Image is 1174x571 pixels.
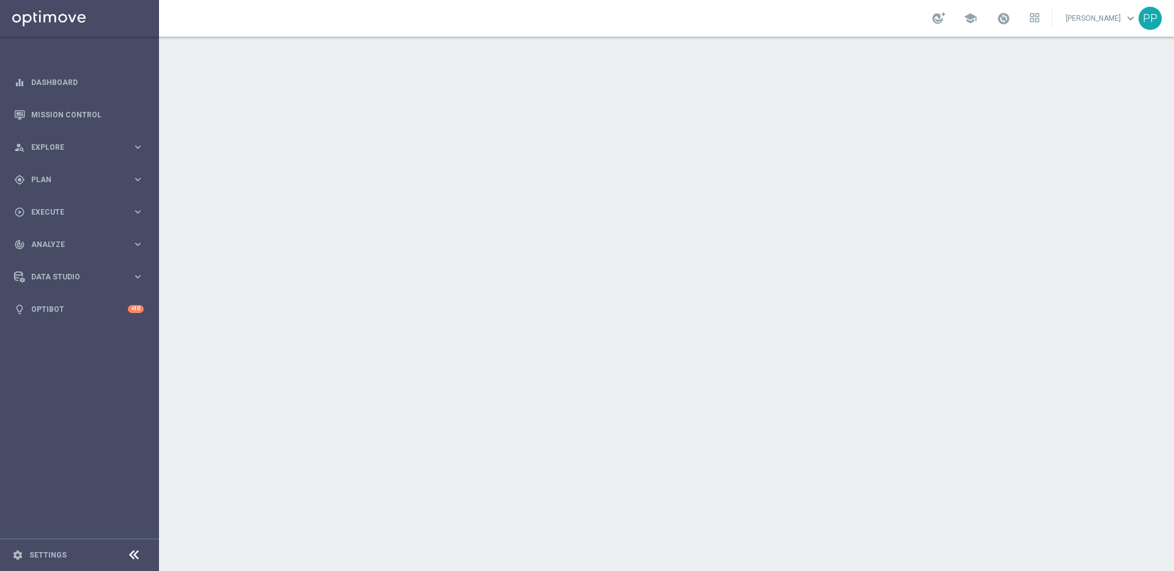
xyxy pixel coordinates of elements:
[14,239,25,250] i: track_changes
[13,272,144,282] button: Data Studio keyboard_arrow_right
[13,207,144,217] button: play_circle_outline Execute keyboard_arrow_right
[31,176,132,183] span: Plan
[13,78,144,87] button: equalizer Dashboard
[14,142,132,153] div: Explore
[1139,7,1162,30] div: PP
[13,110,144,120] button: Mission Control
[14,207,132,218] div: Execute
[1065,9,1139,28] a: [PERSON_NAME]keyboard_arrow_down
[31,293,128,325] a: Optibot
[13,304,144,314] button: lightbulb Optibot +10
[13,142,144,152] button: person_search Explore keyboard_arrow_right
[132,174,144,185] i: keyboard_arrow_right
[14,66,144,98] div: Dashboard
[14,239,132,250] div: Analyze
[132,238,144,250] i: keyboard_arrow_right
[31,273,132,281] span: Data Studio
[1124,12,1137,25] span: keyboard_arrow_down
[14,77,25,88] i: equalizer
[31,241,132,248] span: Analyze
[132,206,144,218] i: keyboard_arrow_right
[14,293,144,325] div: Optibot
[14,304,25,315] i: lightbulb
[13,175,144,185] button: gps_fixed Plan keyboard_arrow_right
[14,98,144,131] div: Mission Control
[14,174,132,185] div: Plan
[128,305,144,313] div: +10
[14,271,132,282] div: Data Studio
[29,551,67,559] a: Settings
[31,208,132,216] span: Execute
[31,66,144,98] a: Dashboard
[31,144,132,151] span: Explore
[13,240,144,249] button: track_changes Analyze keyboard_arrow_right
[14,142,25,153] i: person_search
[132,271,144,282] i: keyboard_arrow_right
[14,174,25,185] i: gps_fixed
[14,207,25,218] i: play_circle_outline
[132,141,144,153] i: keyboard_arrow_right
[12,550,23,561] i: settings
[31,98,144,131] a: Mission Control
[964,12,977,25] span: school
